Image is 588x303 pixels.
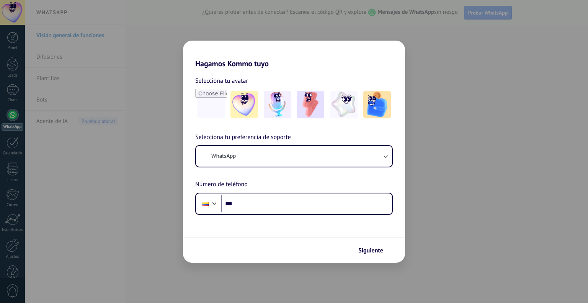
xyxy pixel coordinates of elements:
[198,196,213,212] div: Colombia: + 57
[363,91,391,118] img: -5.jpeg
[196,146,392,167] button: WhatsApp
[264,91,291,118] img: -2.jpeg
[297,91,324,118] img: -3.jpeg
[195,180,248,190] span: Número de teléfono
[195,133,291,142] span: Selecciona tu preferencia de soporte
[330,91,358,118] img: -4.jpeg
[195,76,248,86] span: Selecciona tu avatar
[358,248,383,253] span: Siguiente
[355,244,394,257] button: Siguiente
[211,152,236,160] span: WhatsApp
[183,41,405,68] h2: Hagamos Kommo tuyo
[230,91,258,118] img: -1.jpeg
